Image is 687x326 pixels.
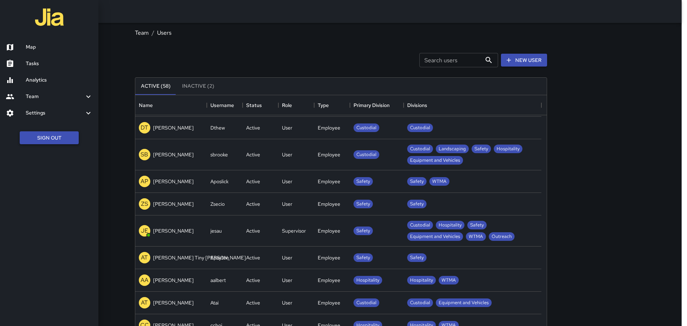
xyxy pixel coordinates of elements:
h6: Analytics [26,76,93,84]
h6: Team [26,93,84,101]
h6: Settings [26,109,84,117]
h6: Tasks [26,60,93,68]
img: jia-logo [35,3,64,31]
h6: Map [26,43,93,51]
button: Sign Out [20,131,79,145]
